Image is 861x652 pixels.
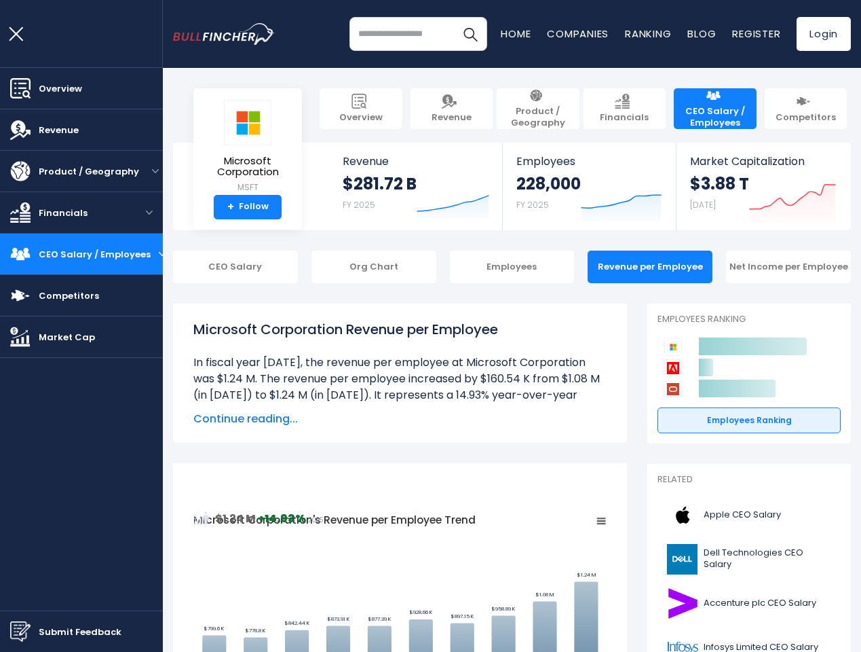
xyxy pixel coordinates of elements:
[39,123,79,137] span: Revenue
[39,81,82,96] span: Overview
[765,88,847,129] a: Competitors
[666,544,700,575] img: DELL logo
[328,615,350,623] text: $873.91 K
[410,609,433,616] text: $928.66 K
[204,156,291,178] span: Microsoft Corporation
[451,613,474,620] text: $897.15 K
[193,355,607,420] li: In fiscal year [DATE], the revenue per employee at Microsoft Corporation was $1.24 M. The revenue...
[368,615,391,623] text: $877.39 K
[704,509,781,521] span: Apple CEO Salary
[690,155,836,168] span: Market Capitalization
[657,314,841,325] p: Employees Ranking
[246,627,266,634] text: $778.8 K
[285,619,310,627] text: $842.44 K
[704,598,816,609] span: Accenture plc CEO Salary
[664,338,682,356] img: Microsoft Corporation competitors logo
[258,511,306,526] strong: +14.93%
[516,199,549,211] small: FY 2025
[776,112,836,124] span: Competitors
[450,251,575,283] div: Employees
[657,496,841,534] a: Apple CEO Salary
[320,88,402,129] a: Overview
[329,143,503,230] a: Revenue $281.72 B FY 2025
[516,155,662,168] span: Employees
[214,195,282,219] a: +Follow
[536,591,554,598] text: $1.08 M
[39,289,99,303] span: Competitors
[657,541,841,578] a: Dell Technologies CEO Salary
[39,247,151,261] span: CEO Salary / Employees
[193,513,476,527] tspan: Microsoft Corporation's Revenue per Employee Trend
[343,173,417,194] strong: $281.72 B
[666,588,700,619] img: ACN logo
[690,173,749,194] strong: $3.88 T
[657,474,841,486] p: Related
[503,106,573,129] span: Product / Geography
[432,112,472,124] span: Revenue
[410,88,493,129] a: Revenue
[311,251,436,283] div: Org Chart
[343,199,375,211] small: FY 2025
[147,168,163,175] button: open menu
[577,571,596,579] text: $1.24 M
[681,106,750,129] span: CEO Salary / Employees
[664,380,682,398] img: Oracle Corporation competitors logo
[726,251,851,283] div: Net Income per Employee
[204,99,292,195] a: Microsoft Corporation MSFT
[547,26,609,41] a: Companies
[687,26,716,41] a: Blog
[657,407,841,433] a: Employees Ranking
[193,319,607,340] h1: Microsoft Corporation Revenue per Employee
[676,143,849,230] a: Market Capitalization $3.88 T [DATE]
[227,201,234,213] strong: +
[704,547,833,570] span: Dell Technologies CEO Salary
[159,251,166,257] button: open menu
[625,26,671,41] a: Ranking
[503,143,675,230] a: Employees 228,000 FY 2025
[204,625,225,632] text: $799.6 K
[690,199,716,211] small: [DATE]
[308,516,323,524] span: 2025
[39,206,88,220] span: Financials
[39,164,139,179] span: Product / Geography
[193,510,210,526] img: RevenuePerEmployee.svg
[339,112,383,124] span: Overview
[501,26,531,41] a: Home
[493,605,516,613] text: $958.89 K
[204,181,291,194] small: MSFT
[39,625,121,639] span: Submit Feedback
[215,511,256,526] strong: $1.24 M
[666,500,700,530] img: AAPL logo
[497,88,579,129] a: Product / Geography
[797,17,851,51] a: Login
[657,585,841,622] a: Accenture plc CEO Salary
[136,209,163,216] button: open menu
[39,330,95,344] span: Market Cap
[588,251,712,283] div: Revenue per Employee
[193,411,607,427] span: Continue reading...
[173,23,275,45] img: bullfincher logo
[664,359,682,377] img: Adobe competitors logo
[674,88,757,129] a: CEO Salary / Employees
[173,251,298,283] div: CEO Salary
[173,23,275,45] a: Go to homepage
[583,88,666,129] a: Financials
[732,26,780,41] a: Register
[453,17,487,51] button: Search
[343,155,489,168] span: Revenue
[600,112,649,124] span: Financials
[516,173,581,194] strong: 228,000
